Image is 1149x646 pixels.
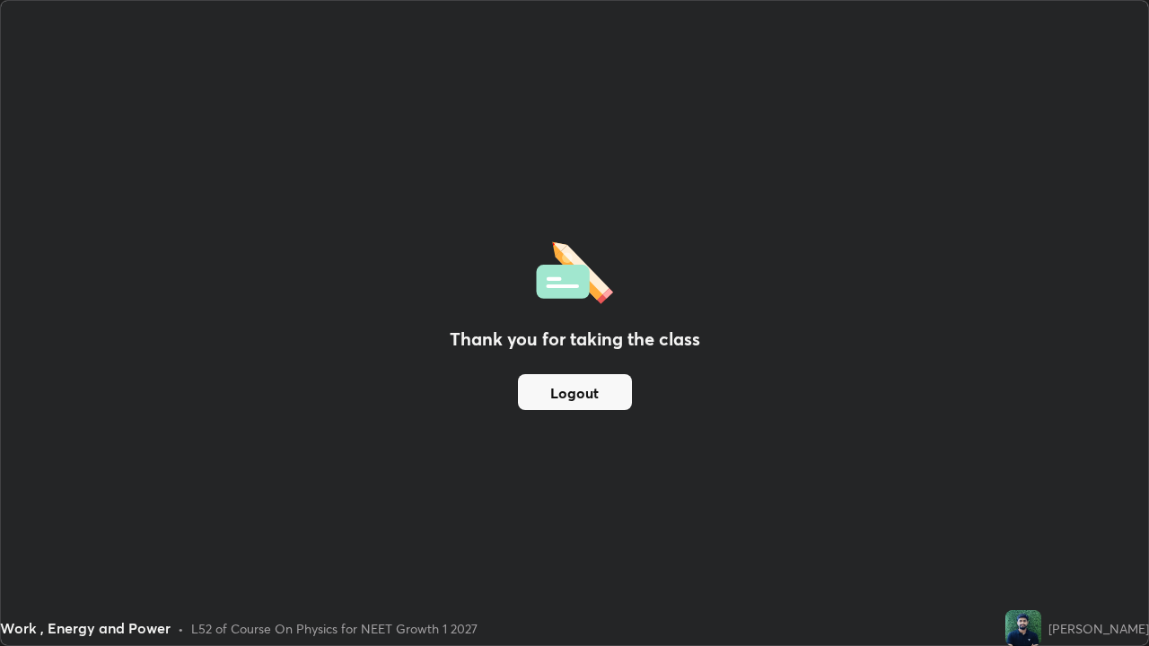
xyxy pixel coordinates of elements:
[1048,619,1149,638] div: [PERSON_NAME]
[1005,610,1041,646] img: 77ba4126559f4ddba4dd2c35227dad6a.jpg
[191,619,478,638] div: L52 of Course On Physics for NEET Growth 1 2027
[536,236,613,304] img: offlineFeedback.1438e8b3.svg
[518,374,632,410] button: Logout
[178,619,184,638] div: •
[450,326,700,353] h2: Thank you for taking the class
